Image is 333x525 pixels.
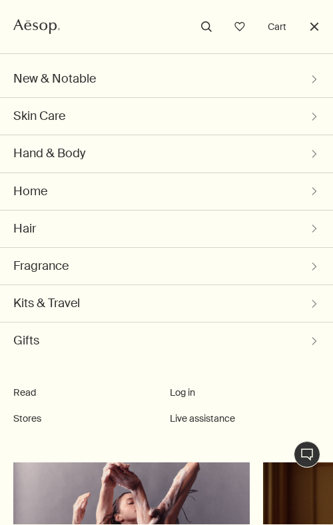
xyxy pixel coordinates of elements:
button: Gifts [13,322,320,359]
a: Open cabinet [231,18,248,35]
button: Skin Care [13,98,320,135]
button: New & Notable [13,61,320,97]
button: Stores [10,406,45,432]
button: Hand & Body [13,135,320,172]
button: Open search [198,18,215,35]
svg: Aesop [13,19,60,34]
button: Fragrance [13,248,320,284]
button: Close [306,18,323,35]
button: Home [13,173,320,210]
button: Cart [264,19,290,35]
button: Read [10,380,39,406]
button: Log in [166,380,198,406]
button: Live assistance [166,406,238,432]
button: Live Assistance [294,441,320,468]
button: Hair [13,211,320,247]
button: Kits & Travel [13,285,320,322]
